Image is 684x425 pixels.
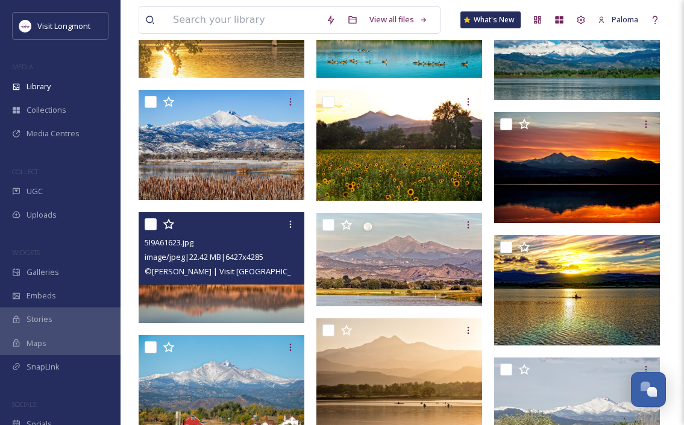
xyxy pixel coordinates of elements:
[494,235,660,345] img: _MG_84619_DxO.jpg
[316,90,482,201] img: 20190901-_DSF08161.jpg
[494,7,660,100] img: 20200525-DSC100895-Edit-2.jpg
[27,290,56,301] span: Embeds
[139,90,304,200] img: 20191123-DSC100367.jpg
[19,20,31,32] img: longmont.jpg
[12,400,36,409] span: SOCIALS
[12,248,40,257] span: WIDGETS
[316,213,482,306] img: _MG_93160_DxO copy.jpg
[631,372,666,407] button: Open Chat
[27,266,59,278] span: Galleries
[27,81,51,92] span: Library
[167,7,320,33] input: Search your library
[145,251,263,262] span: image/jpeg | 22.42 MB | 6427 x 4285
[494,112,660,223] img: 20180425-_D1SF8805.jpg
[592,8,644,31] a: Paloma
[27,209,57,221] span: Uploads
[27,128,80,139] span: Media Centres
[460,11,521,28] a: What's New
[12,62,33,71] span: MEDIA
[12,167,38,176] span: COLLECT
[363,8,434,31] a: View all files
[27,338,46,349] span: Maps
[27,186,43,197] span: UGC
[145,265,313,277] span: © [PERSON_NAME] | Visit [GEOGRAPHIC_DATA]
[27,104,66,116] span: Collections
[27,361,60,373] span: SnapLink
[612,14,638,25] span: Paloma
[145,237,193,248] span: 5I9A61623.jpg
[37,20,90,31] span: Visit Longmont
[27,313,52,325] span: Stories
